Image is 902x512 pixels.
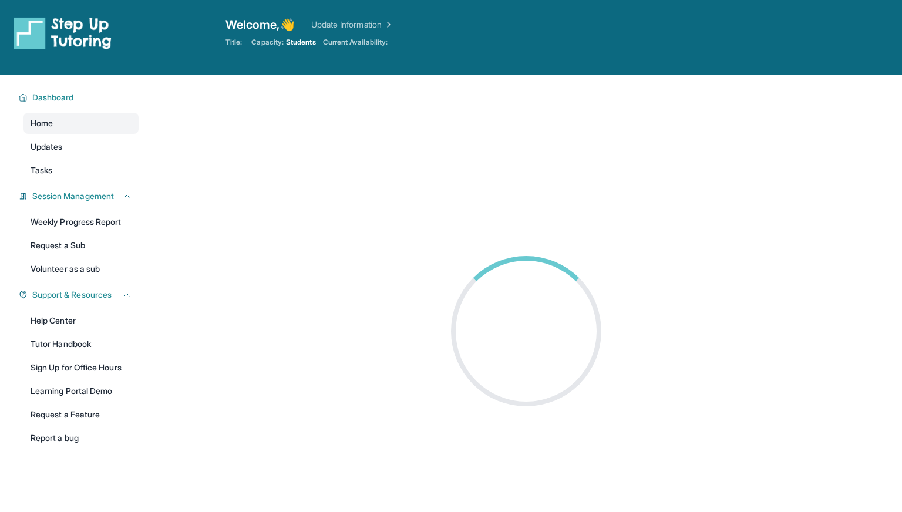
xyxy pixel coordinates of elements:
[323,38,388,47] span: Current Availability:
[311,19,393,31] a: Update Information
[23,113,139,134] a: Home
[23,211,139,233] a: Weekly Progress Report
[23,136,139,157] a: Updates
[251,38,284,47] span: Capacity:
[31,117,53,129] span: Home
[14,16,112,49] img: logo
[382,19,393,31] img: Chevron Right
[23,404,139,425] a: Request a Feature
[23,380,139,402] a: Learning Portal Demo
[32,92,74,103] span: Dashboard
[23,334,139,355] a: Tutor Handbook
[32,289,112,301] span: Support & Resources
[23,357,139,378] a: Sign Up for Office Hours
[32,190,114,202] span: Session Management
[23,427,139,449] a: Report a bug
[286,38,316,47] span: Students
[23,258,139,279] a: Volunteer as a sub
[31,164,52,176] span: Tasks
[28,289,132,301] button: Support & Resources
[31,141,63,153] span: Updates
[28,92,132,103] button: Dashboard
[28,190,132,202] button: Session Management
[225,16,295,33] span: Welcome, 👋
[23,310,139,331] a: Help Center
[23,235,139,256] a: Request a Sub
[225,38,242,47] span: Title:
[23,160,139,181] a: Tasks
